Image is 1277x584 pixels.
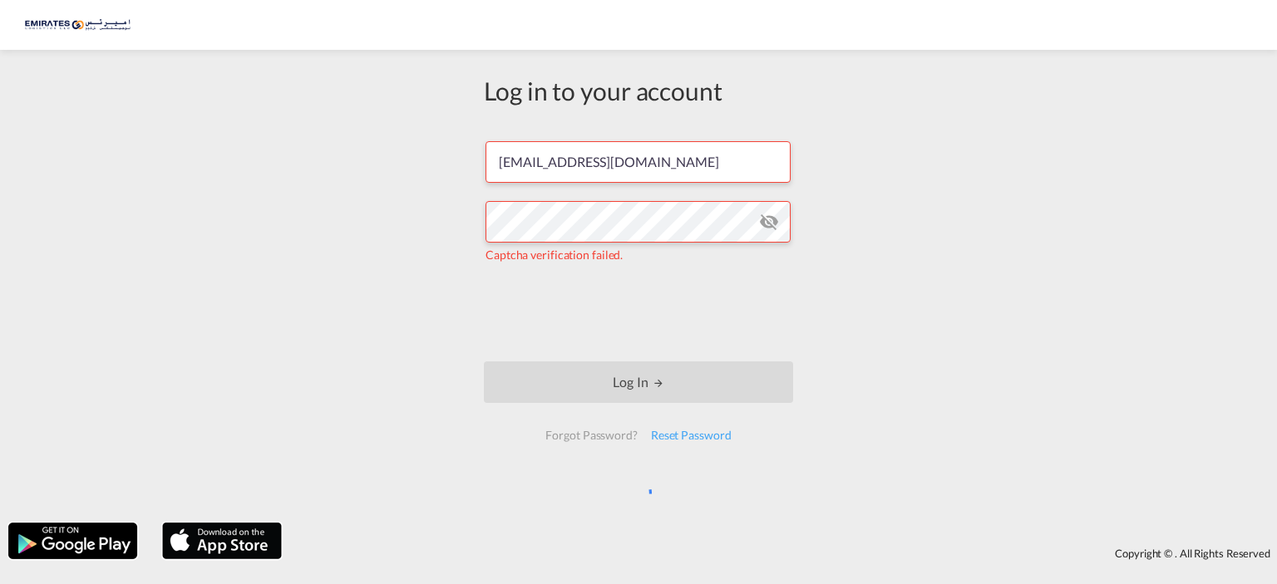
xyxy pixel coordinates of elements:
[484,73,793,108] div: Log in to your account
[512,280,765,345] iframe: reCAPTCHA
[486,248,623,262] span: Captcha verification failed.
[290,539,1277,567] div: Copyright © . All Rights Reserved
[484,361,793,403] button: LOGIN
[25,7,137,44] img: c67187802a5a11ec94275b5db69a26e6.png
[7,521,139,561] img: google.png
[759,212,779,232] md-icon: icon-eye-off
[486,141,791,183] input: Enter email/phone number
[539,420,643,450] div: Forgot Password?
[644,420,738,450] div: Reset Password
[160,521,284,561] img: apple.png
